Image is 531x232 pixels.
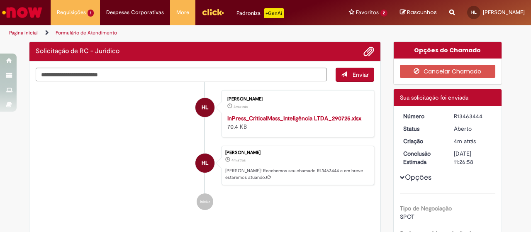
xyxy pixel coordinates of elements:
[454,137,492,145] div: 29/08/2025 16:26:55
[6,25,348,41] ul: Trilhas de página
[195,154,214,173] div: Hellen Soares Lanfranchi
[227,115,361,122] a: InPress_CriticalMass_Inteligência LTDA_290725.xlsx
[1,4,44,21] img: ServiceNow
[397,125,448,133] dt: Status
[400,65,496,78] button: Cancelar Chamado
[400,9,437,17] a: Rascunhos
[483,9,525,16] span: [PERSON_NAME]
[36,68,327,81] textarea: Digite sua mensagem aqui...
[471,10,477,15] span: HL
[397,137,448,145] dt: Criação
[57,8,86,17] span: Requisições
[234,104,248,109] time: 29/08/2025 16:26:35
[195,98,214,117] div: Hellen Soares Lanfranchi
[454,125,492,133] div: Aberto
[88,10,94,17] span: 1
[234,104,248,109] span: 4m atrás
[380,10,387,17] span: 2
[231,158,246,163] time: 29/08/2025 16:26:55
[336,68,374,82] button: Enviar
[394,42,502,59] div: Opções do Chamado
[353,71,369,78] span: Enviar
[454,137,476,145] time: 29/08/2025 16:26:55
[356,8,379,17] span: Favoritos
[176,8,189,17] span: More
[236,8,284,18] div: Padroniza
[397,112,448,120] dt: Número
[400,94,468,101] span: Sua solicitação foi enviada
[36,82,374,219] ul: Histórico de tíquete
[454,112,492,120] div: R13463444
[454,149,492,166] div: [DATE] 11:26:58
[363,46,374,57] button: Adicionar anexos
[225,168,370,181] p: [PERSON_NAME]! Recebemos seu chamado R13463444 e em breve estaremos atuando.
[202,98,208,117] span: HL
[407,8,437,16] span: Rascunhos
[231,158,246,163] span: 4m atrás
[36,48,119,55] h2: Solicitação de RC - Juridico Histórico de tíquete
[202,6,224,18] img: click_logo_yellow_360x200.png
[227,114,365,131] div: 70.4 KB
[36,146,374,186] li: Hellen Soares Lanfranchi
[56,29,117,36] a: Formulário de Atendimento
[397,149,448,166] dt: Conclusão Estimada
[202,153,208,173] span: HL
[400,205,452,212] b: Tipo de Negociação
[227,97,365,102] div: [PERSON_NAME]
[454,137,476,145] span: 4m atrás
[225,150,370,155] div: [PERSON_NAME]
[106,8,164,17] span: Despesas Corporativas
[9,29,38,36] a: Página inicial
[400,213,414,220] span: SPOT
[264,8,284,18] p: +GenAi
